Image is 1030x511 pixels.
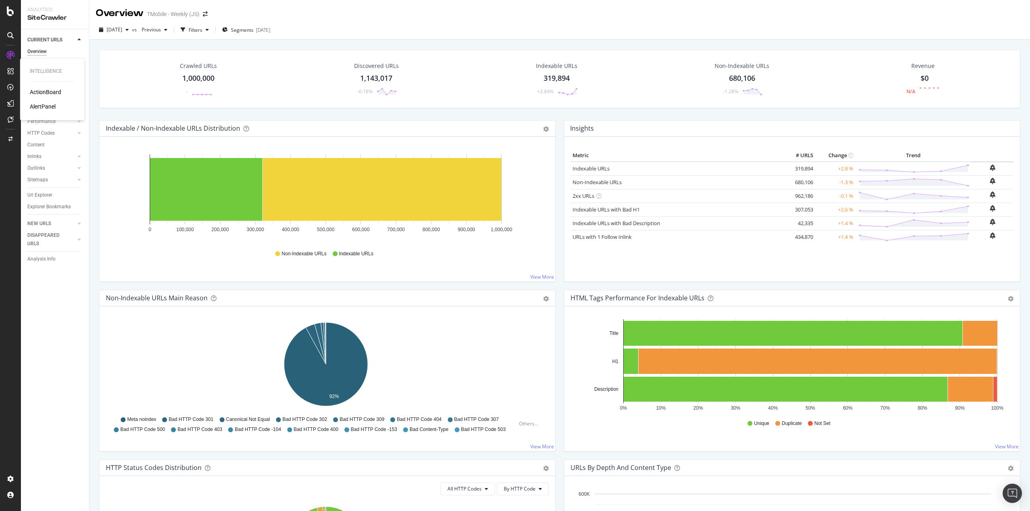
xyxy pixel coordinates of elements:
[106,124,240,132] div: Indexable / Non-Indexable URLs Distribution
[783,230,815,244] td: 434,870
[329,394,339,399] text: 92%
[906,88,915,95] div: N/A
[96,23,132,36] button: [DATE]
[27,191,52,199] div: Url Explorer
[235,426,281,433] span: Bad HTTP Code -104
[457,227,475,232] text: 900,000
[203,11,208,17] div: arrow-right-arrow-left
[656,405,665,411] text: 10%
[620,405,627,411] text: 0%
[519,420,542,427] div: Others...
[461,426,506,433] span: Bad HTTP Code 503
[815,175,855,189] td: -1.3 %
[571,294,705,302] div: HTML Tags Performance for Indexable URLs
[537,88,554,95] div: +2.84%
[715,62,769,70] div: Non-Indexable URLs
[27,117,56,126] div: Performance
[106,150,546,243] div: A chart.
[815,150,855,162] th: Change
[805,405,815,411] text: 50%
[27,220,75,228] a: NEW URLS
[27,231,75,248] a: DISAPPEARED URLS
[27,141,83,149] a: Content
[918,405,927,411] text: 80%
[571,150,783,162] th: Metric
[815,216,855,230] td: +1.4 %
[27,117,75,126] a: Performance
[573,206,640,213] a: Indexable URLs with Bad H1
[536,62,577,70] div: Indexable URLs
[447,485,482,492] span: All HTTP Codes
[573,220,660,227] a: Indexable URLs with Bad Description
[573,192,594,199] a: 2xx URLs
[27,164,75,172] a: Outlinks
[147,10,200,18] div: TMobile - Weekly (JS)
[120,426,165,433] span: Bad HTTP Code 500
[504,485,536,492] span: By HTTP Code
[27,220,51,228] div: NEW URLS
[354,62,399,70] div: Discovered URLs
[27,129,75,137] a: HTTP Codes
[27,6,82,13] div: Analytics
[30,88,61,96] div: ActionBoard
[990,178,995,184] div: bell-plus
[107,26,122,33] span: 2025 Sep. 5th
[783,203,815,216] td: 307,053
[27,255,56,263] div: Analysis Info
[27,152,41,161] div: Inlinks
[132,26,138,33] span: vs
[422,227,440,232] text: 800,000
[990,205,995,211] div: bell-plus
[180,62,217,70] div: Crawled URLs
[579,491,590,497] text: 600K
[317,227,335,232] text: 500,000
[138,23,171,36] button: Previous
[340,416,384,423] span: Bad HTTP Code 309
[723,88,738,95] div: -1.28%
[543,466,549,471] div: gear
[815,203,855,216] td: +2.6 %
[27,13,82,23] div: SiteCrawler
[880,405,890,411] text: 70%
[530,443,554,450] a: View More
[247,227,264,232] text: 300,000
[612,359,619,364] text: H1
[189,27,202,33] div: Filters
[571,319,1011,412] svg: A chart.
[991,405,1003,411] text: 100%
[855,150,971,162] th: Trend
[27,47,83,56] a: Overview
[282,227,299,232] text: 400,000
[177,426,222,433] span: Bad HTTP Code 403
[106,464,202,472] div: HTTP Status Codes Distribution
[30,68,75,75] div: Intelligence
[990,219,995,225] div: bell-plus
[27,176,48,184] div: Sitemaps
[783,162,815,176] td: 319,894
[594,386,618,392] text: Description
[27,231,68,248] div: DISAPPEARED URLS
[352,227,370,232] text: 600,000
[571,464,671,472] div: URLs by Depth and Content Type
[127,416,156,423] span: Meta noindex
[282,250,326,257] span: Non-Indexable URLs
[106,294,208,302] div: Non-Indexable URLs Main Reason
[815,162,855,176] td: +2.8 %
[955,405,965,411] text: 90%
[783,189,815,203] td: 962,186
[814,420,830,427] span: Not Set
[360,73,392,84] div: 1,143,017
[491,227,513,232] text: 1,000,000
[843,405,853,411] text: 60%
[351,426,397,433] span: Bad HTTP Code -153
[339,250,373,257] span: Indexable URLs
[27,36,75,44] a: CURRENT URLS
[573,165,610,172] a: Indexable URLs
[186,88,188,95] div: -
[231,27,253,33] span: Segments
[27,129,55,137] div: HTTP Codes
[782,420,802,427] span: Duplicate
[729,73,755,84] div: 680,106
[410,426,449,433] span: Bad Content-Type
